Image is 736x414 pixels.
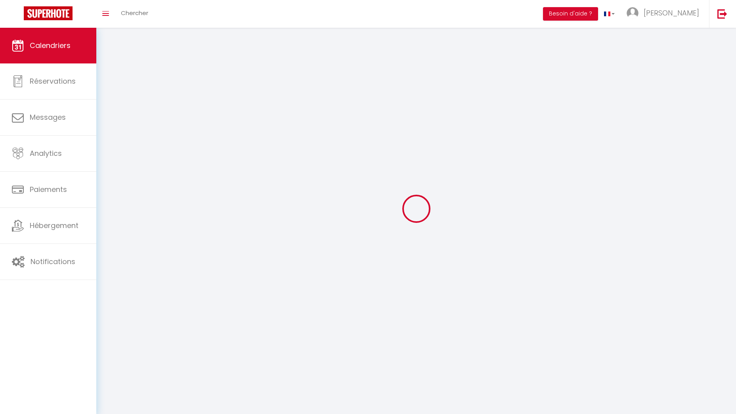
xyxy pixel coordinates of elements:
span: Réservations [30,76,76,86]
span: Calendriers [30,40,71,50]
img: ... [627,7,639,19]
span: Analytics [30,148,62,158]
span: Hébergement [30,220,78,230]
span: Notifications [31,257,75,266]
img: logout [717,9,727,19]
img: Super Booking [24,6,73,20]
span: Messages [30,112,66,122]
span: Chercher [121,9,148,17]
span: Paiements [30,184,67,194]
span: [PERSON_NAME] [644,8,699,18]
button: Besoin d'aide ? [543,7,598,21]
